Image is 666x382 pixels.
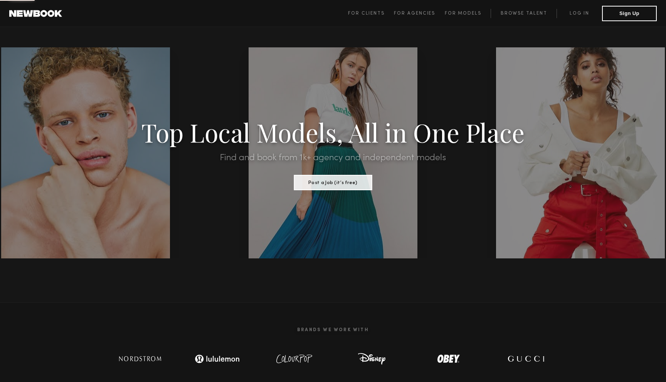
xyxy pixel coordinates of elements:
[557,9,602,18] a: Log in
[294,175,372,190] button: Post a Job (it’s free)
[445,11,481,16] span: For Models
[269,351,320,367] img: logo-colour-pop.svg
[190,351,244,367] img: logo-lulu.svg
[445,9,491,18] a: For Models
[394,11,435,16] span: For Agencies
[501,351,551,367] img: logo-gucci.svg
[348,11,385,16] span: For Clients
[348,9,394,18] a: For Clients
[102,318,564,342] h2: Brands We Work With
[294,178,372,186] a: Post a Job (it’s free)
[50,120,616,144] h1: Top Local Models, All in One Place
[113,351,167,367] img: logo-nordstrom.svg
[346,351,397,367] img: logo-disney.svg
[491,9,557,18] a: Browse Talent
[394,9,444,18] a: For Agencies
[602,6,657,21] button: Sign Up
[50,153,616,163] h2: Find and book from 1k+ agency and independent models
[424,351,474,367] img: logo-obey.svg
